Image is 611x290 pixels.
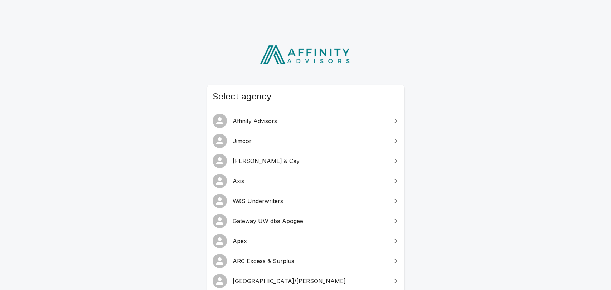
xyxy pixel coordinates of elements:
a: Jimcor [207,131,404,151]
span: [PERSON_NAME] & Cay [233,157,387,165]
span: Apex [233,237,387,245]
span: Affinity Advisors [233,117,387,125]
span: Axis [233,177,387,185]
a: W&S Underwriters [207,191,404,211]
a: Apex [207,231,404,251]
a: ARC Excess & Surplus [207,251,404,271]
span: [GEOGRAPHIC_DATA]/[PERSON_NAME] [233,277,387,285]
a: Axis [207,171,404,191]
span: ARC Excess & Surplus [233,257,387,265]
a: Gateway UW dba Apogee [207,211,404,231]
a: Affinity Advisors [207,111,404,131]
span: Gateway UW dba Apogee [233,217,387,225]
a: [PERSON_NAME] & Cay [207,151,404,171]
span: W&S Underwriters [233,197,387,205]
span: Jimcor [233,137,387,145]
span: Select agency [213,91,399,102]
img: Affinity Advisors Logo [254,43,357,67]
